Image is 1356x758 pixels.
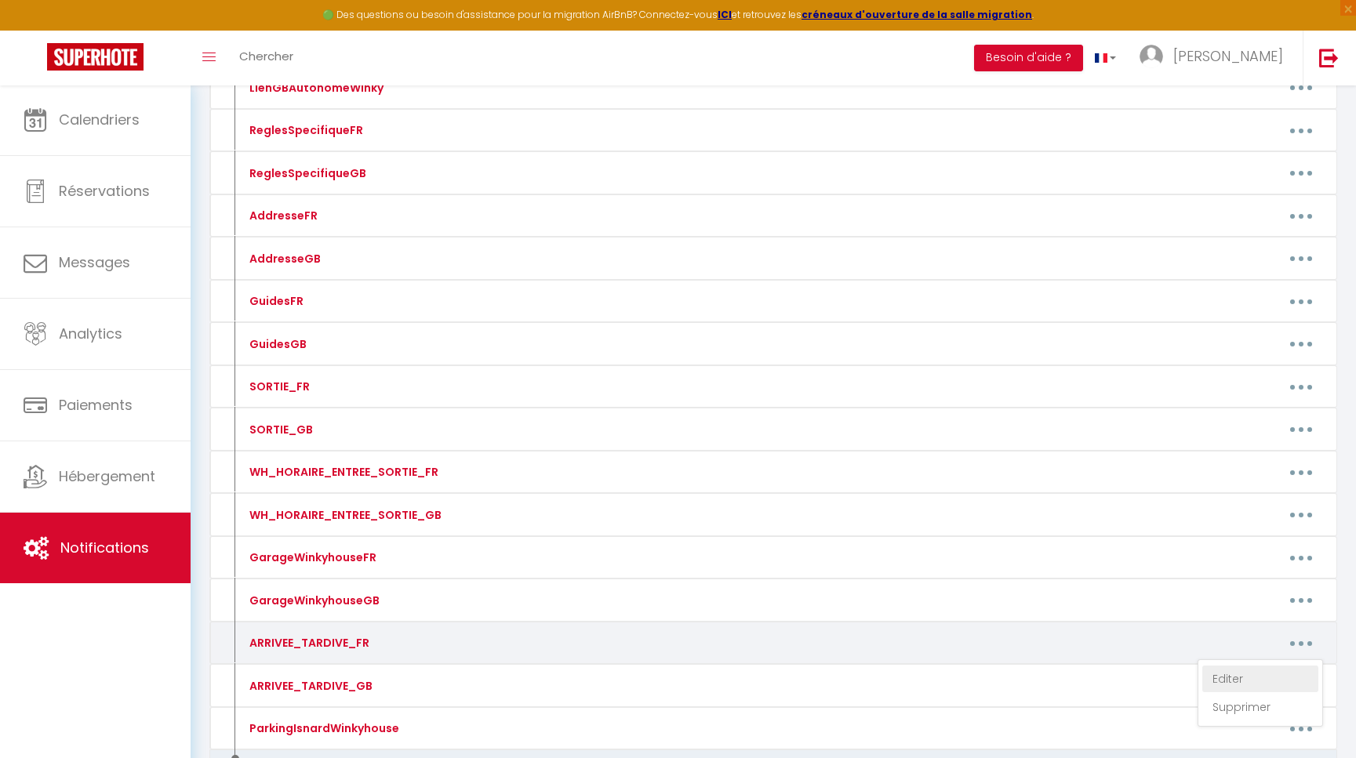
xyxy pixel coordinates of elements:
[245,634,369,651] div: ARRIVEE_TARDIVE_FR
[245,421,313,438] div: SORTIE_GB
[47,43,144,71] img: Super Booking
[245,292,304,310] div: GuidesFR
[974,45,1083,71] button: Besoin d'aide ?
[245,335,307,353] div: GuidesGB
[60,538,149,557] span: Notifications
[59,181,150,201] span: Réservations
[1202,666,1318,692] a: Editer
[239,48,293,64] span: Chercher
[1140,45,1163,68] img: ...
[245,677,373,695] div: ARRIVEE_TARDIVE_GB
[245,207,318,224] div: AddresseFR
[1202,694,1318,720] a: Supprimer
[245,463,438,481] div: WH_HORAIRE_ENTREE_SORTIE_FR
[245,121,363,139] div: ReglesSpecifiqueFR
[1128,31,1303,85] a: ... [PERSON_NAME]
[245,549,376,566] div: GarageWinkyhouseFR
[245,592,380,609] div: GarageWinkyhouseGB
[59,395,133,415] span: Paiements
[1319,48,1339,67] img: logout
[245,250,321,267] div: AddresseGB
[1173,46,1283,66] span: [PERSON_NAME]
[59,110,140,129] span: Calendriers
[245,720,399,737] div: ParkingIsnardWinkyhouse
[13,6,60,53] button: Ouvrir le widget de chat LiveChat
[802,8,1032,21] a: créneaux d'ouverture de la salle migration
[718,8,732,21] a: ICI
[245,378,310,395] div: SORTIE_FR
[245,79,384,96] div: LienGBAutonomeWinky
[59,324,122,343] span: Analytics
[227,31,305,85] a: Chercher
[245,506,442,524] div: WH_HORAIRE_ENTREE_SORTIE_GB
[59,466,155,486] span: Hébergement
[59,252,130,272] span: Messages
[245,165,366,182] div: ReglesSpecifiqueGB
